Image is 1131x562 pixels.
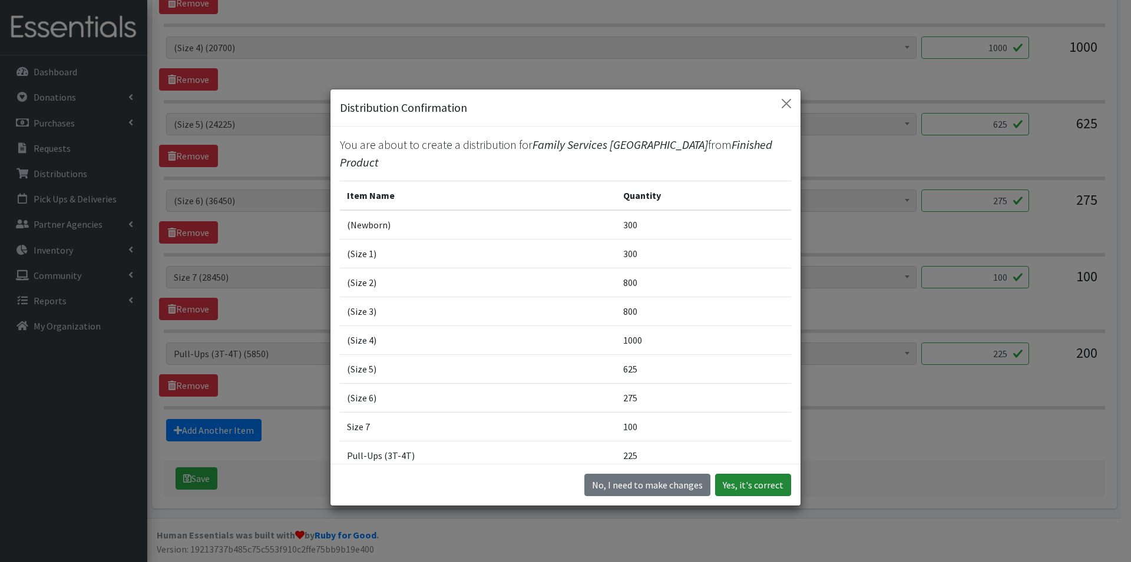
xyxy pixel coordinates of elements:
td: 800 [616,268,791,297]
span: Family Services [GEOGRAPHIC_DATA] [533,137,708,152]
td: 300 [616,210,791,240]
th: Item Name [340,181,616,211]
td: (Newborn) [340,210,616,240]
button: Close [777,94,796,113]
button: Yes, it's correct [715,474,791,496]
td: (Size 6) [340,384,616,413]
button: No I need to make changes [584,474,710,496]
td: 225 [616,441,791,470]
td: 300 [616,240,791,268]
td: Pull-Ups (3T-4T) [340,441,616,470]
td: 625 [616,355,791,384]
h5: Distribution Confirmation [340,99,467,117]
td: 100 [616,413,791,441]
td: (Size 4) [340,326,616,355]
td: Size 7 [340,413,616,441]
td: 275 [616,384,791,413]
td: (Size 5) [340,355,616,384]
p: You are about to create a distribution for from [340,136,791,171]
th: Quantity [616,181,791,211]
td: (Size 2) [340,268,616,297]
td: 1000 [616,326,791,355]
td: (Size 3) [340,297,616,326]
td: (Size 1) [340,240,616,268]
td: 800 [616,297,791,326]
